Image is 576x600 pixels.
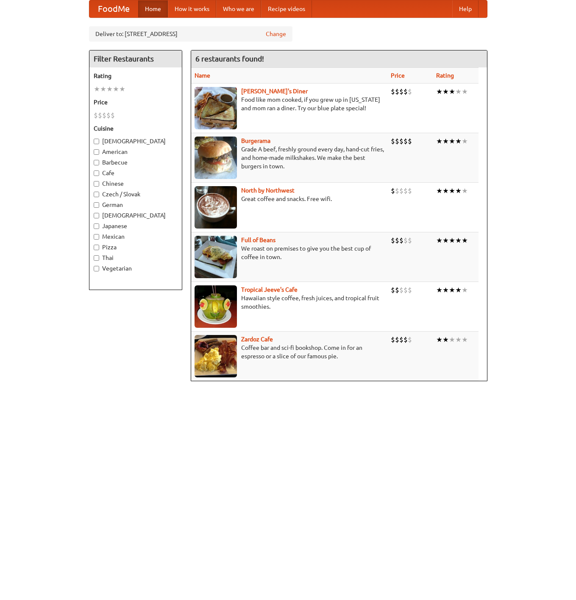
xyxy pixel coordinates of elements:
[442,186,449,195] li: ★
[94,223,99,229] input: Japanese
[395,186,399,195] li: $
[403,236,408,245] li: $
[391,285,395,295] li: $
[403,335,408,344] li: $
[391,87,395,96] li: $
[241,237,275,243] a: Full of Beans
[94,84,100,94] li: ★
[449,87,455,96] li: ★
[449,137,455,146] li: ★
[94,264,178,273] label: Vegetarian
[106,84,113,94] li: ★
[408,335,412,344] li: $
[241,187,295,194] a: North by Northwest
[241,88,308,95] a: [PERSON_NAME]'s Diner
[94,160,99,165] input: Barbecue
[241,286,298,293] b: Tropical Jeeve's Cafe
[119,84,125,94] li: ★
[395,87,399,96] li: $
[94,124,178,133] h5: Cuisine
[195,294,384,311] p: Hawaiian style coffee, fresh juices, and tropical fruit smoothies.
[94,169,178,177] label: Cafe
[455,186,462,195] li: ★
[94,181,99,187] input: Chinese
[403,186,408,195] li: $
[195,55,264,63] ng-pluralize: 6 restaurants found!
[408,236,412,245] li: $
[94,222,178,230] label: Japanese
[442,335,449,344] li: ★
[94,149,99,155] input: American
[241,336,273,343] a: Zardoz Cafe
[195,343,384,360] p: Coffee bar and sci-fi bookshop. Come in for an espresso or a slice of our famous pie.
[138,0,168,17] a: Home
[408,186,412,195] li: $
[436,137,442,146] li: ★
[94,148,178,156] label: American
[94,170,99,176] input: Cafe
[195,244,384,261] p: We roast on premises to give you the best cup of coffee in town.
[462,186,468,195] li: ★
[455,137,462,146] li: ★
[94,179,178,188] label: Chinese
[391,72,405,79] a: Price
[94,98,178,106] h5: Price
[408,87,412,96] li: $
[94,111,98,120] li: $
[442,87,449,96] li: ★
[455,236,462,245] li: ★
[436,72,454,79] a: Rating
[408,285,412,295] li: $
[442,236,449,245] li: ★
[449,285,455,295] li: ★
[94,243,178,251] label: Pizza
[261,0,312,17] a: Recipe videos
[94,266,99,271] input: Vegetarian
[395,285,399,295] li: $
[442,137,449,146] li: ★
[403,137,408,146] li: $
[89,26,292,42] div: Deliver to: [STREET_ADDRESS]
[195,236,237,278] img: beans.jpg
[168,0,216,17] a: How it works
[395,137,399,146] li: $
[98,111,102,120] li: $
[455,335,462,344] li: ★
[94,137,178,145] label: [DEMOGRAPHIC_DATA]
[89,50,182,67] h4: Filter Restaurants
[195,285,237,328] img: jeeves.jpg
[391,137,395,146] li: $
[106,111,111,120] li: $
[195,87,237,129] img: sallys.jpg
[399,236,403,245] li: $
[436,236,442,245] li: ★
[436,186,442,195] li: ★
[195,137,237,179] img: burgerama.jpg
[399,335,403,344] li: $
[195,72,210,79] a: Name
[395,335,399,344] li: $
[100,84,106,94] li: ★
[462,285,468,295] li: ★
[94,213,99,218] input: [DEMOGRAPHIC_DATA]
[455,285,462,295] li: ★
[94,232,178,241] label: Mexican
[195,186,237,229] img: north.jpg
[195,145,384,170] p: Grade A beef, freshly ground every day, hand-cut fries, and home-made milkshakes. We make the bes...
[266,30,286,38] a: Change
[462,87,468,96] li: ★
[94,139,99,144] input: [DEMOGRAPHIC_DATA]
[399,186,403,195] li: $
[241,137,270,144] a: Burgerama
[94,255,99,261] input: Thai
[195,195,384,203] p: Great coffee and snacks. Free wifi.
[94,211,178,220] label: [DEMOGRAPHIC_DATA]
[462,137,468,146] li: ★
[449,186,455,195] li: ★
[94,72,178,80] h5: Rating
[111,111,115,120] li: $
[436,87,442,96] li: ★
[449,335,455,344] li: ★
